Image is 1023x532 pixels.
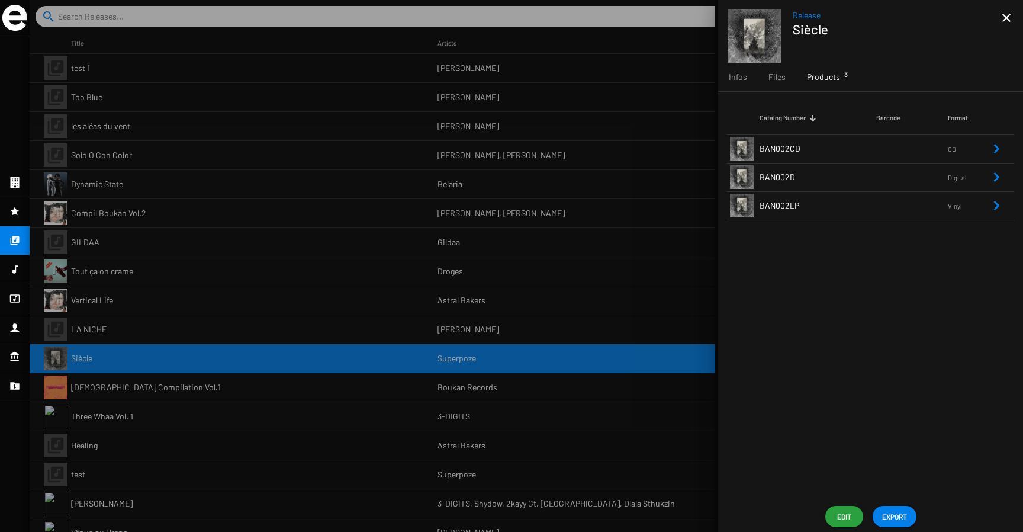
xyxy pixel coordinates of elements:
[760,172,795,182] span: BAN002D
[999,11,1014,25] mat-icon: close
[948,202,962,210] span: Vinyl
[760,112,876,124] div: Catalog Number
[793,21,992,37] h1: Siècle
[807,71,840,83] span: Products
[768,71,786,83] span: Files
[760,143,800,153] span: BAN002CD
[825,506,863,527] button: Edit
[730,165,754,189] img: sps-coverdigi-v01-5.jpg
[876,112,900,124] div: Barcode
[730,137,754,161] img: sps-coverdigi-v01-5.jpg
[730,194,754,217] img: sps-coverdigi-v01-5.jpg
[948,112,989,124] div: Format
[2,5,27,31] img: grand-sigle.svg
[760,200,799,210] span: BAN002LP
[760,112,806,124] div: Catalog Number
[793,9,1002,21] span: Release
[989,142,1003,156] mat-icon: Remove Reference
[876,112,948,124] div: Barcode
[729,71,747,83] span: Infos
[989,198,1003,213] mat-icon: Remove Reference
[948,112,968,124] div: Format
[835,506,854,527] span: Edit
[989,170,1003,184] mat-icon: Remove Reference
[873,506,916,527] button: EXPORT
[948,145,956,153] span: CD
[728,9,781,63] img: sps-coverdigi-v01-5.jpg
[948,174,967,181] span: Digital
[882,506,907,527] span: EXPORT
